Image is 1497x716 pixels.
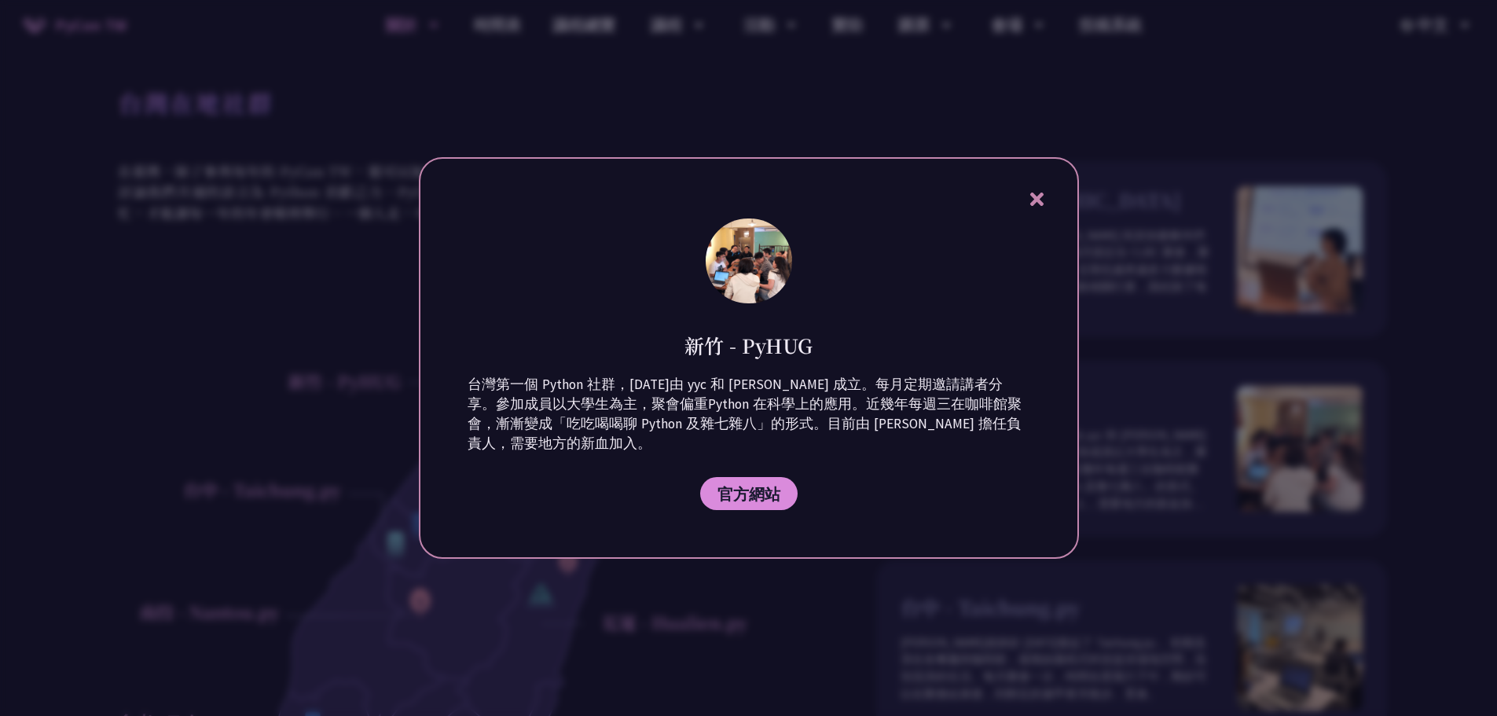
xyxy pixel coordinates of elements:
span: 官方網站 [717,484,780,504]
a: 官方網站 [700,477,798,510]
img: photo [706,218,792,303]
p: 台灣第一個 Python 社群，[DATE]由 yyc 和 [PERSON_NAME] 成立。每月定期邀請講者分享。參加成員以大學生為主，聚會偏重Python 在科學上的應用。近幾年每週三在咖啡... [468,375,1030,453]
h1: 新竹 - PyHUG [684,332,813,359]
